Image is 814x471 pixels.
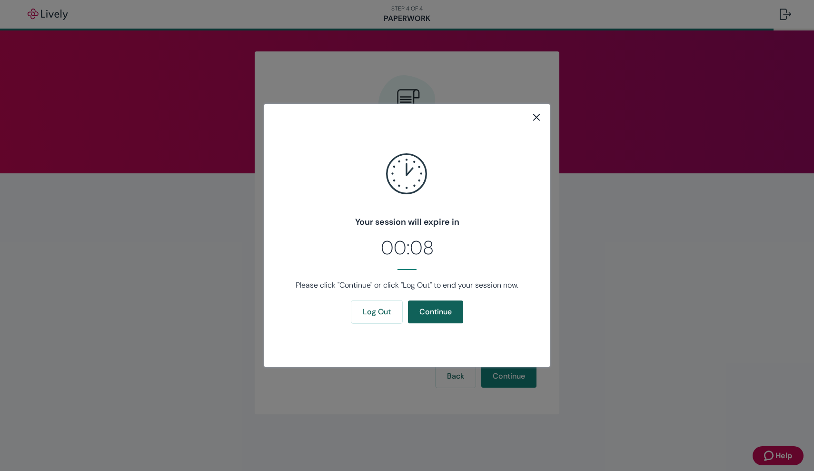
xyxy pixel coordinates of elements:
button: Continue [408,301,463,323]
button: close button [531,111,542,123]
h4: Your session will expire in [280,216,534,229]
svg: clock icon [369,136,445,212]
svg: close [531,111,542,123]
h2: 00:08 [280,233,534,262]
button: Log Out [351,301,402,323]
p: Please click "Continue" or click "Log Out" to end your session now. [290,280,524,291]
